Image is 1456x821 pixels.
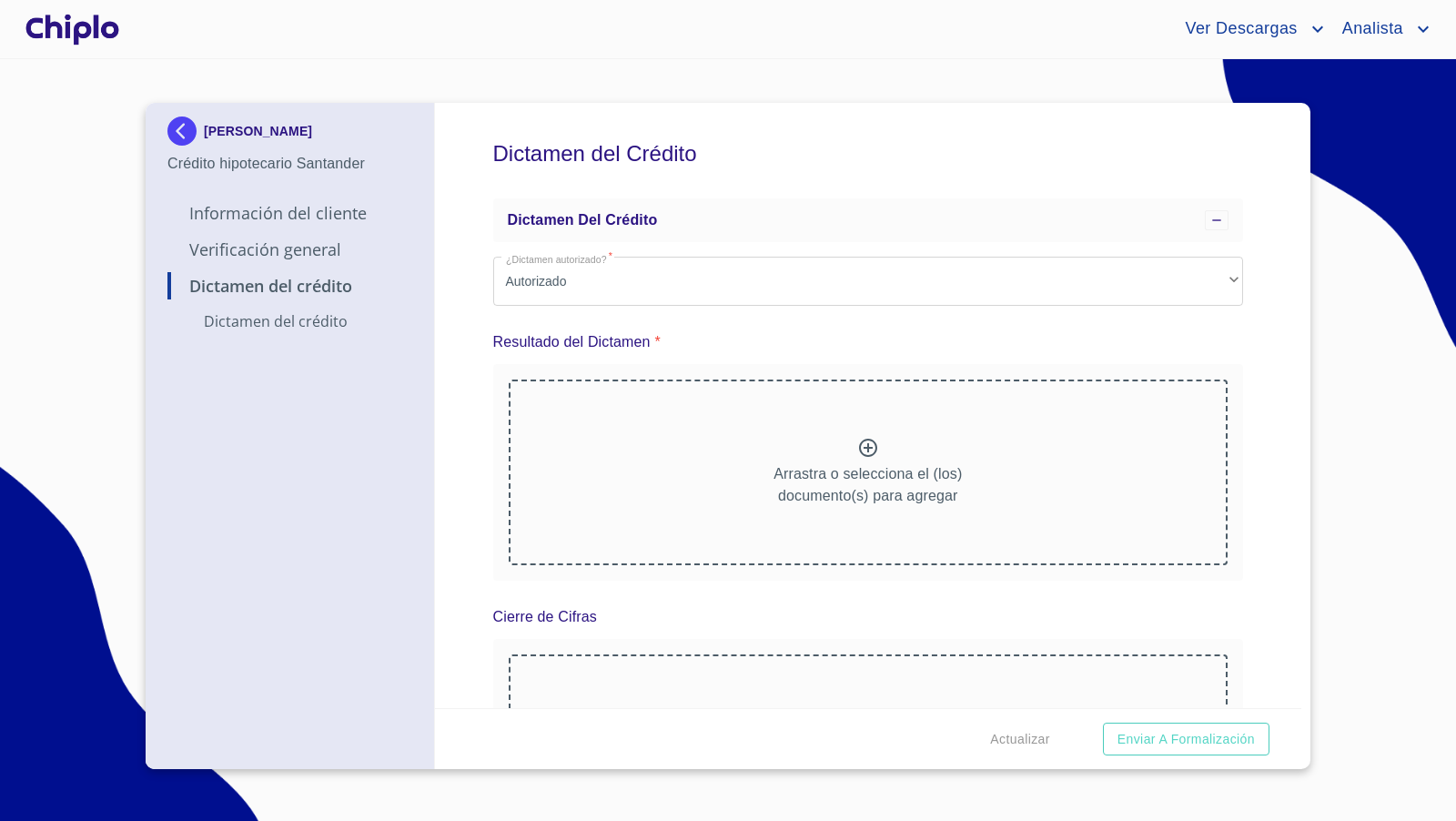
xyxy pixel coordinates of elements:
p: Cierre de Cifras [493,606,597,628]
p: [PERSON_NAME] [204,124,312,138]
span: Enviar a Formalización [1117,728,1255,751]
h5: Dictamen del Crédito [493,117,1244,191]
div: Dictamen del crédito [493,198,1244,242]
button: account of current user [1329,15,1434,44]
div: [PERSON_NAME] [167,117,412,153]
p: Verificación General [167,238,412,260]
span: Ver Descargas [1171,15,1306,44]
p: Dictamen del crédito [167,311,412,331]
span: Actualizar [990,728,1049,751]
p: Información del Cliente [167,202,412,224]
button: Actualizar [983,723,1057,756]
span: Analista [1329,15,1412,44]
span: Dictamen del crédito [508,212,658,228]
button: account of current user [1171,15,1328,44]
p: Arrastra o selecciona el (los) documento(s) para agregar [773,463,962,507]
p: Crédito hipotecario Santander [167,153,412,175]
p: Dictamen del Crédito [167,275,412,297]
img: Docupass spot blue [167,117,204,146]
div: Autorizado [493,257,1244,306]
button: Enviar a Formalización [1103,723,1269,756]
p: Resultado del Dictamen [493,331,651,353]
